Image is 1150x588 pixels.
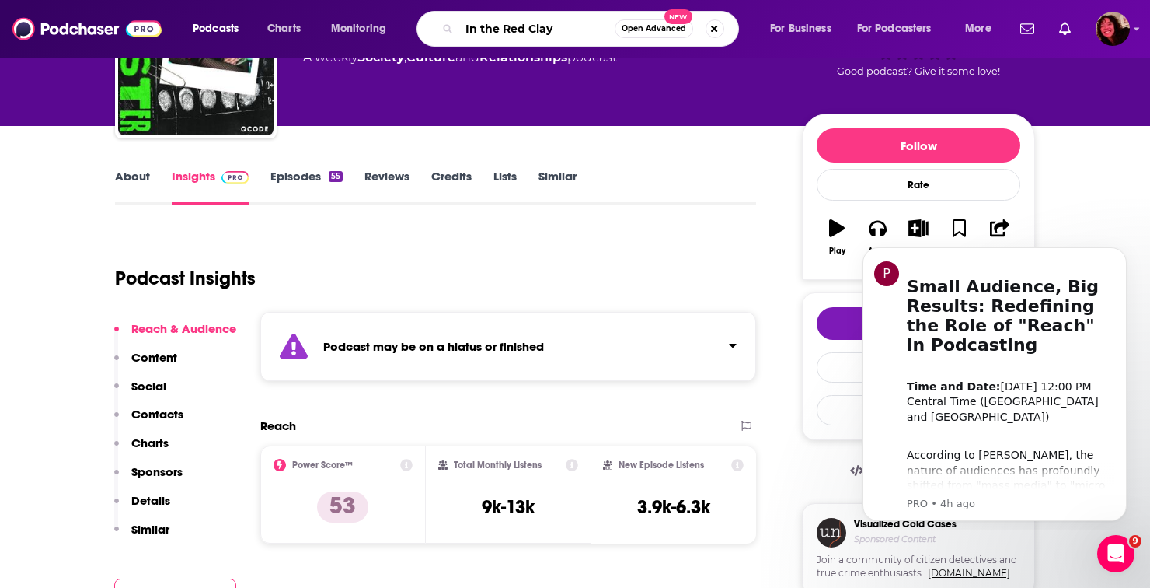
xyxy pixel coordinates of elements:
h3: 9k-13k [482,495,535,519]
input: Search podcasts, credits, & more... [459,16,615,41]
button: Share [980,209,1020,265]
p: Reach & Audience [131,321,236,336]
button: Sponsors [114,464,183,493]
button: Contacts [114,407,183,436]
a: Episodes55 [270,169,343,205]
a: About [115,169,150,205]
button: open menu [182,16,259,41]
button: Play [817,209,857,265]
div: Play [829,247,845,256]
button: tell me why sparkleTell Me Why [817,307,1020,340]
button: open menu [320,16,406,41]
span: Good podcast? Give it some love! [837,65,1000,77]
button: Show profile menu [1096,12,1130,46]
span: New [664,9,692,24]
strong: Podcast may be on a hiatus or finished [323,339,544,354]
button: Content [114,350,177,379]
section: Click to expand status details [260,312,756,381]
button: open menu [759,16,851,41]
h2: Total Monthly Listens [454,460,542,471]
span: Open Advanced [622,25,686,33]
button: Charts [114,436,169,464]
button: Open AdvancedNew [615,19,693,38]
a: Credits [431,169,472,205]
span: Join a community of citizen detectives and true crime enthusiasts. [817,554,1020,580]
button: Apps [857,209,897,265]
button: Reach & Audience [114,321,236,350]
p: Similar [131,522,169,537]
button: Similar [114,522,169,551]
a: Charts [257,16,310,41]
p: 53 [317,492,368,523]
img: User Profile [1096,12,1130,46]
p: Contacts [131,407,183,422]
h2: Reach [260,418,296,433]
div: Search podcasts, credits, & more... [431,11,754,47]
a: [DOMAIN_NAME] [928,567,1010,579]
span: Podcasts [193,18,239,40]
span: Logged in as Kathryn-Musilek [1096,12,1130,46]
img: coldCase.18b32719.png [817,518,846,548]
button: Bookmark [939,209,979,265]
span: For Podcasters [857,18,932,40]
h1: Podcast Insights [115,267,256,290]
div: A weekly podcast [303,48,617,67]
h4: Sponsored Content [854,534,957,544]
a: Show notifications dropdown [1014,16,1040,42]
p: Charts [131,436,169,450]
span: More [965,18,991,40]
h2: New Episode Listens [619,460,704,471]
h3: 3.9k-6.3k [637,495,710,519]
a: Reviews [364,169,409,205]
button: Details [114,493,170,522]
span: 9 [1129,535,1141,548]
button: Export One-Sheet [817,395,1020,425]
iframe: Intercom live chat [1097,535,1134,572]
div: 55 [329,171,343,182]
p: Social [131,379,166,394]
span: Charts [267,18,301,40]
div: Rate [817,169,1020,201]
img: Podchaser Pro [221,171,249,184]
button: open menu [847,16,954,41]
button: open menu [954,16,1011,41]
span: Monitoring [331,18,386,40]
a: InsightsPodchaser Pro [172,169,249,205]
a: Contact This Podcast [817,352,1020,383]
a: Show notifications dropdown [1053,16,1077,42]
p: Sponsors [131,464,183,479]
button: Follow [817,128,1020,163]
iframe: Intercom notifications message [839,233,1150,530]
button: Social [114,379,166,408]
button: List [898,209,939,265]
a: Get this podcast via API [838,453,999,491]
span: For Business [770,18,831,40]
a: Similar [538,169,577,205]
a: Lists [493,169,517,205]
p: Content [131,350,177,365]
h2: Power Score™ [292,460,353,471]
p: Details [131,493,170,508]
img: Podchaser - Follow, Share and Rate Podcasts [12,14,162,44]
